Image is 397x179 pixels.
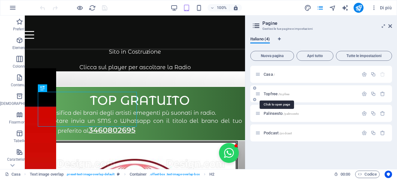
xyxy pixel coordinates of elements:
[380,91,385,96] div: Rimuovere
[274,73,275,76] font: /
[304,4,311,11] i: Progettazione (Ctrl+Alt+Y)
[194,128,214,147] button: Apri la finestra della chat
[307,54,323,58] font: Apri tutto
[329,4,336,11] i: Navigatore
[336,51,392,61] button: Tutte le impostazioni
[355,171,380,178] button: Codice
[13,64,27,69] font: Colonne
[117,172,120,176] i: This element is a customizable preset
[207,4,230,11] button: 100%
[262,20,277,26] font: Pagine
[283,112,299,115] font: /palinsesto
[316,4,324,11] button: pagine
[88,4,96,11] button: ricaricare
[11,83,29,87] font: Contenuto
[278,92,289,96] font: /topfree
[89,4,96,11] i: Ricarica la pagina
[264,92,278,96] font: Topfree
[14,139,26,143] font: Tabelle
[354,3,364,13] button: pubblicare
[217,5,226,10] font: 100%
[304,4,311,11] button: progetto
[250,37,392,48] div: Schede di lingua
[262,111,359,115] div: Palinsesto/palinsesto
[9,120,30,124] font: Fisarmonica
[264,72,275,77] span: Clicca per aprire la pagina
[380,111,385,116] div: Rimuovere
[317,4,324,11] i: Pages (Ctrl+Alt+S)
[5,171,20,178] a: Fare clic per annullare la selezione. Fare doppio clic per aprire Pagine
[30,171,215,178] nav: briciole di pane
[341,4,349,11] button: generatore di testo
[380,130,385,136] div: Rimuovere
[7,157,32,162] font: Caratteristiche
[233,5,239,11] i: Durante il ridimensionamento, il livello di zoom viene regolato automaticamente per adattarlo al ...
[362,130,367,136] div: Impostazioni
[261,54,284,58] font: Nuova pagina
[371,111,376,116] div: Duplicato
[264,111,283,116] font: Palinsesto
[385,171,392,178] button: Incentrato sull'utente
[250,37,270,41] font: Italiano (4)
[362,72,367,77] div: Impostazioni
[264,111,299,116] span: Click to open page
[250,51,294,61] button: Nuova pagina
[380,72,385,77] div: La pagina iniziale non può essere eliminata
[262,131,359,135] div: Podcast/podcast
[11,172,20,177] font: Casa
[345,172,346,177] font: :
[209,171,214,178] span: Click to select. Double-click to edit
[264,72,273,77] font: Casa
[279,132,292,135] font: /podcast
[264,131,292,135] span: Click to open page
[362,111,367,116] div: Impostazioni
[362,91,367,96] div: Impostazioni
[364,172,377,177] font: Codice
[297,51,333,61] button: Apri tutto
[346,54,382,58] font: Tutte le impostazioni
[149,171,200,178] span: . offset-box .text-image-overlap-box
[66,171,114,178] span: . preset-text-image-overlap-default
[30,171,64,178] span: Click to select. Double-click to edit
[76,4,83,11] button: Clicca qui per uscire dalla modalità anteprima e continuare la modifica
[262,92,359,96] div: Topfree/topfree
[371,72,376,77] div: Duplicato
[346,172,350,177] font: 00
[371,130,376,136] div: Duplicato
[264,131,279,135] font: Podcast
[341,4,349,11] i: Scrittore di intelligenza artificiale
[371,91,376,96] div: Duplicato
[334,171,350,178] h6: Ora della sessione
[368,3,394,13] button: Di più
[380,5,392,10] font: Di più
[355,4,362,11] i: Pubblicare
[262,27,313,30] font: Gestisci le tue pagine e impostazioni
[262,72,359,76] div: Casa/
[12,46,27,50] font: Elementi
[329,4,336,11] button: navigatore
[341,172,345,177] font: 00
[13,27,26,31] font: Preferiti
[130,171,147,178] span: Click to select. Double-click to edit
